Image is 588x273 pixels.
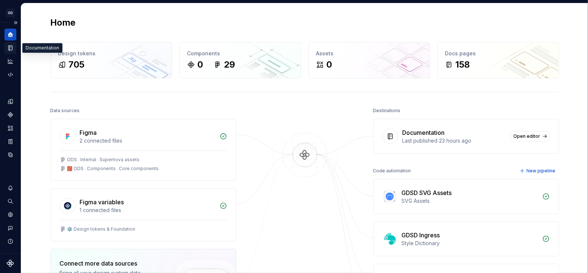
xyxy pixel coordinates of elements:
div: GDSD Ingress [402,231,440,240]
div: 705 [69,59,85,71]
a: Figma variables1 connected files⚙️ Design tokens & Foundation [51,188,236,241]
button: Notifications [4,182,16,194]
div: 0 [327,59,332,71]
a: Docs pages158 [437,42,559,78]
div: Connect more data sources [60,259,160,268]
div: Destinations [373,105,401,116]
div: Documentation [22,43,62,53]
div: GD [6,9,15,17]
button: GD [1,5,19,21]
a: Settings [4,209,16,221]
div: Components [187,50,293,57]
span: Open editor [514,133,540,139]
a: Data sources [4,149,16,161]
div: 2 connected files [80,137,215,144]
a: Assets [4,122,16,134]
a: Home [4,29,16,40]
div: Last published 23 hours ago [403,137,506,144]
div: 0 [198,59,203,71]
div: 158 [456,59,470,71]
h2: Home [51,17,76,29]
div: GDSD SVG Assets [402,188,452,197]
div: Design tokens [58,50,164,57]
button: Search ⌘K [4,195,16,207]
svg: Supernova Logo [7,260,14,267]
a: Assets0 [308,42,430,78]
div: 29 [224,59,235,71]
a: Open editor [510,131,550,142]
div: Code automation [373,166,411,176]
div: ⚙️ Design tokens & Foundation [67,226,136,232]
a: Components [4,109,16,121]
div: 🧱 ODS ⸱ Components ⸱ Core components [67,166,159,172]
div: Assets [316,50,422,57]
div: SVG Assets [402,197,538,205]
a: Storybook stories [4,136,16,147]
a: Documentation [4,42,16,54]
span: New pipeline [527,168,556,174]
a: Design tokens [4,95,16,107]
button: New pipeline [517,166,559,176]
a: Figma2 connected filesODS ⸱ Internal ⸱ Supernova assets🧱 ODS ⸱ Components ⸱ Core components [51,119,236,181]
div: Figma variables [80,198,124,207]
div: Style Dictionary [402,240,538,247]
button: Contact support [4,222,16,234]
a: Components029 [180,42,301,78]
div: ODS ⸱ Internal ⸱ Supernova assets [67,157,140,163]
div: 1 connected files [80,207,215,214]
a: Code automation [4,69,16,81]
a: Analytics [4,55,16,67]
button: Expand sidebar [10,17,21,28]
a: Design tokens705 [51,42,172,78]
div: Data sources [51,105,80,116]
div: Documentation [403,128,445,137]
div: Figma [80,128,97,137]
div: Docs pages [445,50,551,57]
